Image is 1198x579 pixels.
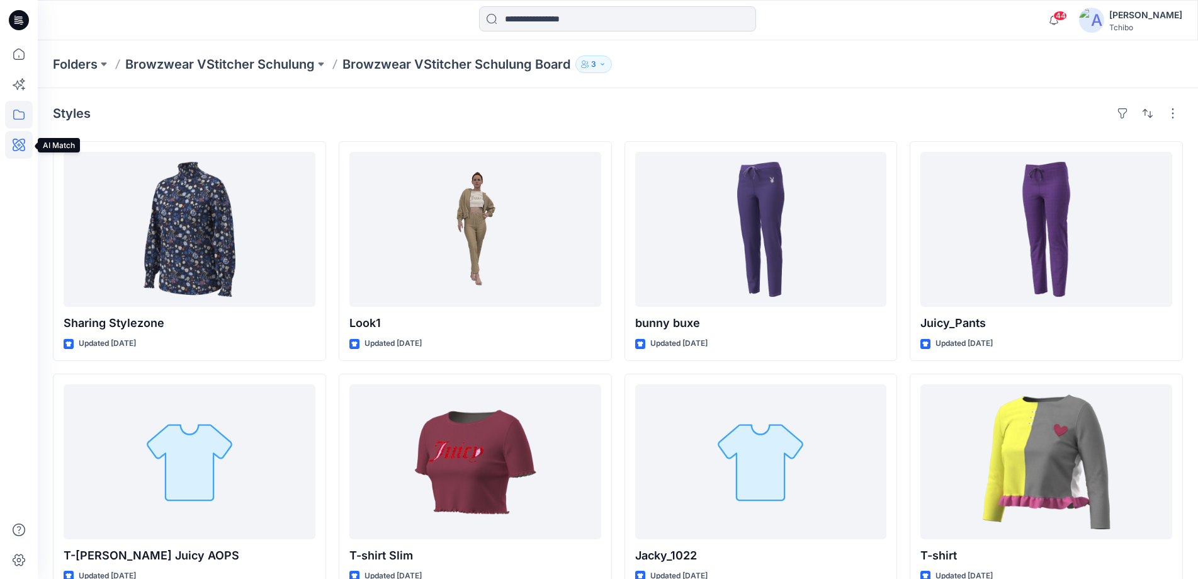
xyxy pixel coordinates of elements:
p: Juicy_Pants [920,314,1172,332]
img: avatar [1079,8,1104,33]
p: Updated [DATE] [935,337,993,350]
p: T-shirt Slim [349,547,601,565]
a: Jacky_1022 [635,384,887,539]
a: Folders [53,55,98,73]
p: 3 [591,57,596,71]
p: Browzwear VStitcher Schulung Board [342,55,570,73]
div: Tchibo [1109,23,1182,32]
a: Sharing Stylezone [64,152,315,307]
p: T-[PERSON_NAME] Juicy AOPS [64,547,315,565]
a: Browzwear VStitcher Schulung [125,55,315,73]
button: 3 [575,55,612,73]
p: Sharing Stylezone [64,314,315,332]
p: T-shirt [920,547,1172,565]
a: bunny buxe [635,152,887,307]
p: bunny buxe [635,314,887,332]
a: Juicy_Pants [920,152,1172,307]
h4: Styles [53,106,91,121]
p: Jacky_1022 [635,547,887,565]
p: Updated [DATE] [79,337,136,350]
a: T-shirt Slim [349,384,601,539]
p: Updated [DATE] [364,337,422,350]
div: [PERSON_NAME] [1109,8,1182,23]
a: T-shirt [920,384,1172,539]
a: Look1 [349,152,601,307]
a: T-hirt Juicy AOPS [64,384,315,539]
p: Updated [DATE] [650,337,708,350]
p: Look1 [349,314,601,332]
span: 44 [1053,11,1067,21]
